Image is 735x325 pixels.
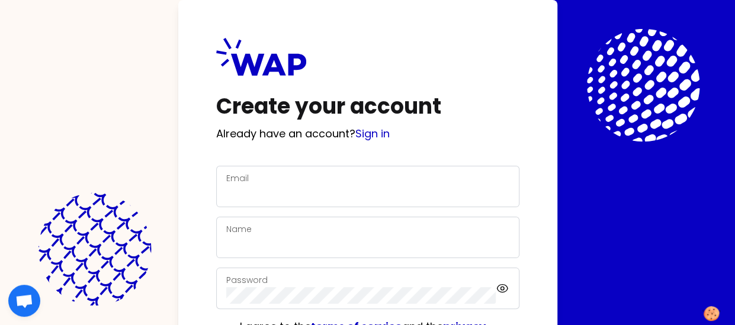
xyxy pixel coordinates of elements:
[355,126,390,141] a: Sign in
[216,95,519,118] h1: Create your account
[226,223,252,235] label: Name
[226,172,249,184] label: Email
[226,274,268,286] label: Password
[216,126,519,142] p: Already have an account?
[8,285,40,317] div: Ouvrir le chat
